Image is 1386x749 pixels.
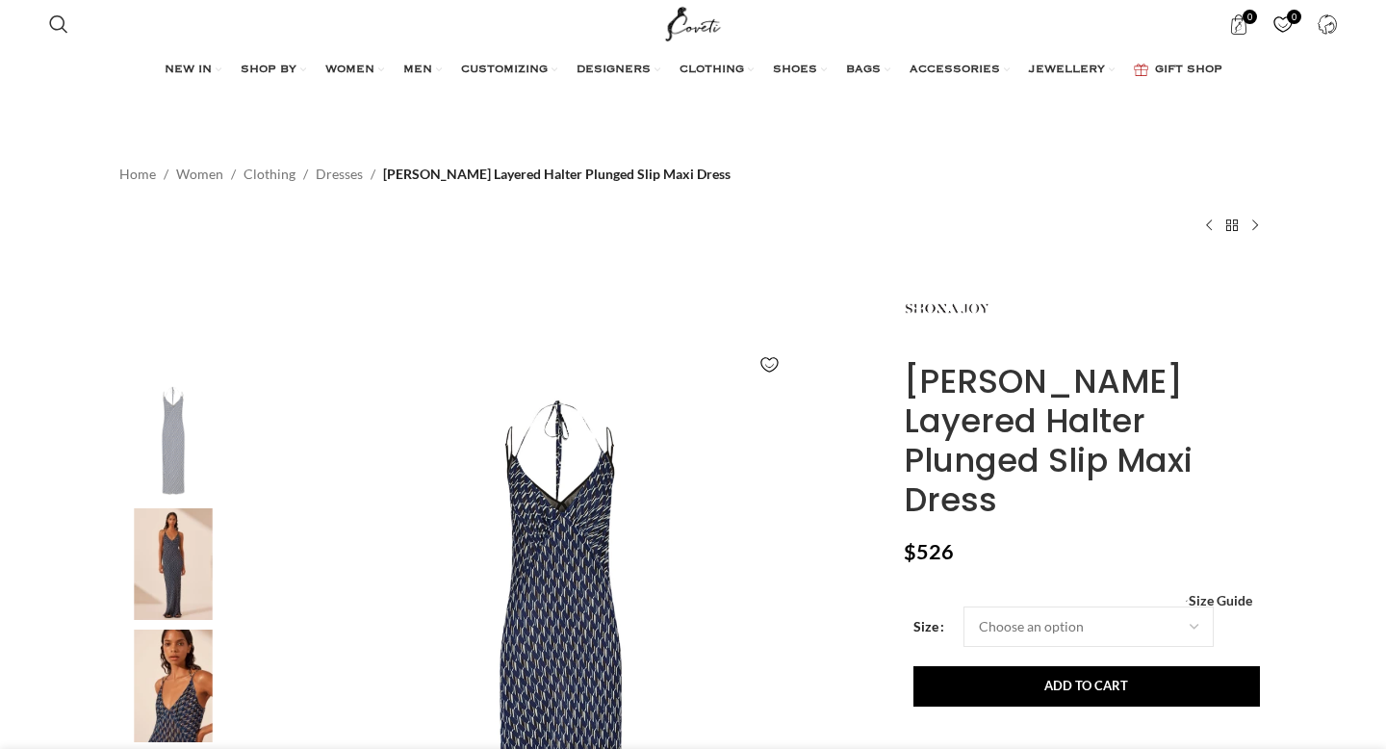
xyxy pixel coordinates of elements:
[165,51,221,90] a: NEW IN
[461,63,548,78] span: CUSTOMIZING
[1243,10,1257,24] span: 0
[773,51,827,90] a: SHOES
[904,539,916,564] span: $
[165,63,212,78] span: NEW IN
[119,164,731,185] nav: Breadcrumb
[577,63,651,78] span: DESIGNERS
[39,5,78,43] a: Search
[577,51,660,90] a: DESIGNERS
[913,666,1260,707] button: Add to cart
[403,51,442,90] a: MEN
[904,362,1267,519] h1: [PERSON_NAME] Layered Halter Plunged Slip Maxi Dress
[325,51,384,90] a: WOMEN
[913,616,944,637] label: Size
[1197,214,1220,237] a: Previous product
[661,14,726,31] a: Site logo
[846,63,881,78] span: BAGS
[39,51,1347,90] div: Main navigation
[1029,63,1105,78] span: JEWELLERY
[910,51,1010,90] a: ACCESSORIES
[1029,51,1115,90] a: JEWELLERY
[1155,63,1222,78] span: GIFT SHOP
[241,63,296,78] span: SHOP BY
[773,63,817,78] span: SHOES
[115,508,232,621] img: Shona Joy dress
[1219,5,1258,43] a: 0
[325,63,374,78] span: WOMEN
[1134,51,1222,90] a: GIFT SHOP
[680,51,754,90] a: CLOTHING
[846,51,890,90] a: BAGS
[403,63,432,78] span: MEN
[119,164,156,185] a: Home
[910,63,1000,78] span: ACCESSORIES
[680,63,744,78] span: CLOTHING
[1263,5,1302,43] div: My Wishlist
[904,266,990,352] img: Shona Joy
[115,386,232,499] img: Shona Joy Renata Layered Halter Plunged Slip Maxi Dress71892 nobg
[1287,10,1301,24] span: 0
[176,164,223,185] a: Women
[244,164,295,185] a: Clothing
[904,539,954,564] bdi: 526
[1263,5,1302,43] a: 0
[241,51,306,90] a: SHOP BY
[461,51,557,90] a: CUSTOMIZING
[115,630,232,742] img: Shona Joy dresses
[316,164,363,185] a: Dresses
[1244,214,1267,237] a: Next product
[383,164,731,185] span: [PERSON_NAME] Layered Halter Plunged Slip Maxi Dress
[1134,64,1148,76] img: GiftBag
